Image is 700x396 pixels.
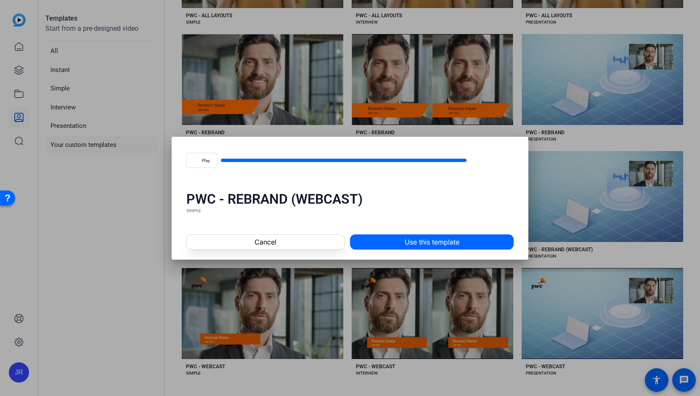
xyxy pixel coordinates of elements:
[186,153,217,168] button: Play
[186,191,514,207] div: PWC - REBRAND (WEBCAST)
[405,237,459,247] span: Use this template
[470,150,490,170] button: Mute
[350,234,514,250] button: Use this template
[493,150,514,170] button: Fullscreen
[186,234,345,250] button: Cancel
[202,158,210,163] span: Play
[186,207,514,214] div: SIMPLE
[255,237,276,247] span: Cancel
